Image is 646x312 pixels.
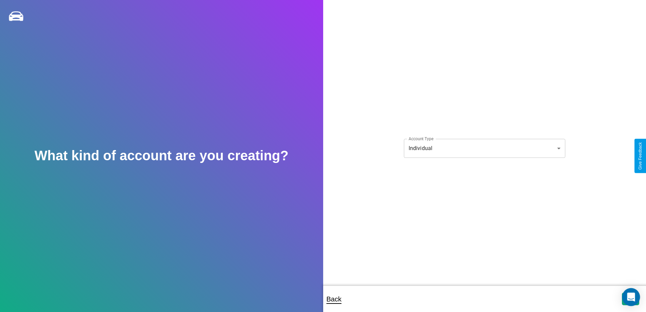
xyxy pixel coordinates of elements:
p: Back [327,293,341,305]
h2: What kind of account are you creating? [35,148,289,163]
label: Account Type [409,136,433,142]
div: Give Feedback [638,142,643,170]
div: Open Intercom Messenger [622,288,640,306]
div: Individual [404,139,565,158]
